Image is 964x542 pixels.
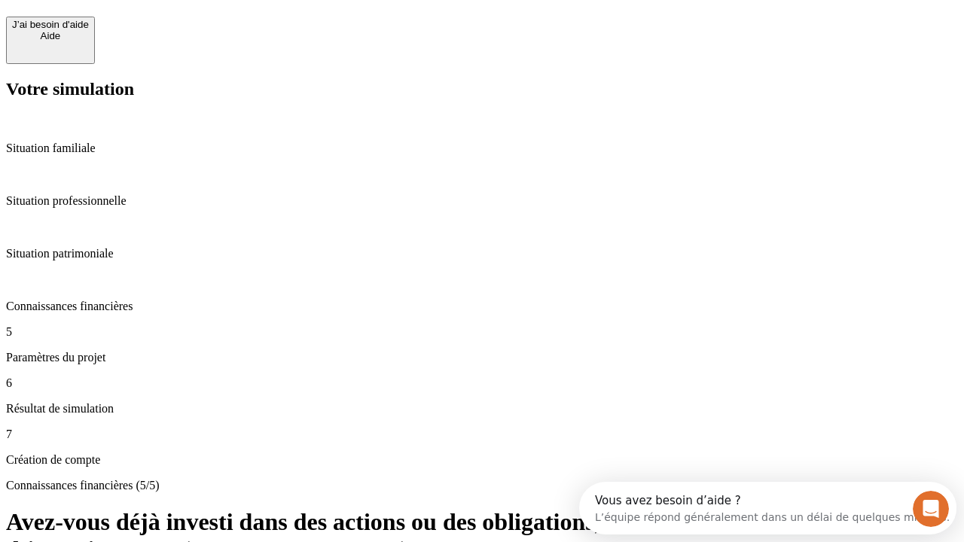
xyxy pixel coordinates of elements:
[12,19,89,30] div: J’ai besoin d'aide
[6,351,958,364] p: Paramètres du projet
[6,376,958,390] p: 6
[6,79,958,99] h2: Votre simulation
[6,17,95,64] button: J’ai besoin d'aideAide
[6,402,958,416] p: Résultat de simulation
[6,428,958,441] p: 7
[16,25,371,41] div: L’équipe répond généralement dans un délai de quelques minutes.
[6,6,415,47] div: Ouvrir le Messenger Intercom
[6,247,958,260] p: Situation patrimoniale
[6,142,958,155] p: Situation familiale
[16,13,371,25] div: Vous avez besoin d’aide ?
[6,453,958,467] p: Création de compte
[579,482,956,534] iframe: Intercom live chat discovery launcher
[6,479,958,492] p: Connaissances financières (5/5)
[6,300,958,313] p: Connaissances financières
[6,194,958,208] p: Situation professionnelle
[913,491,949,527] iframe: Intercom live chat
[12,30,89,41] div: Aide
[6,325,958,339] p: 5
